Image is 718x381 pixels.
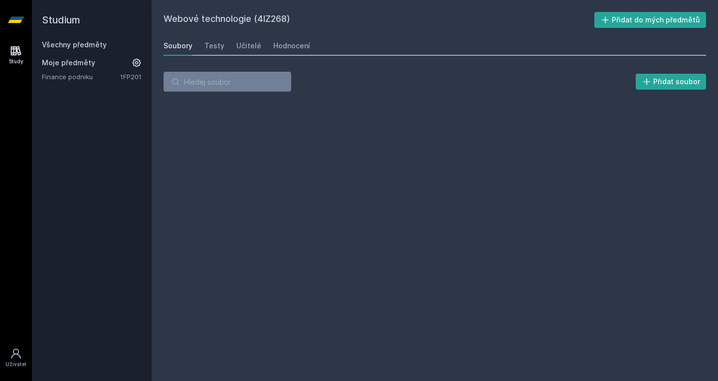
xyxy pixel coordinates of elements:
[2,343,30,373] a: Uživatel
[594,12,707,28] button: Přidat do mých předmětů
[164,72,291,92] input: Hledej soubor
[9,58,23,65] div: Study
[273,36,310,56] a: Hodnocení
[164,41,192,51] div: Soubory
[164,12,594,28] h2: Webové technologie (4IZ268)
[2,40,30,70] a: Study
[204,41,224,51] div: Testy
[204,36,224,56] a: Testy
[164,36,192,56] a: Soubory
[236,41,261,51] div: Učitelé
[42,72,120,82] a: Finance podniku
[42,40,107,49] a: Všechny předměty
[236,36,261,56] a: Učitelé
[636,74,707,90] button: Přidat soubor
[120,73,142,81] a: 1FP201
[273,41,310,51] div: Hodnocení
[5,361,26,368] div: Uživatel
[42,58,95,68] span: Moje předměty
